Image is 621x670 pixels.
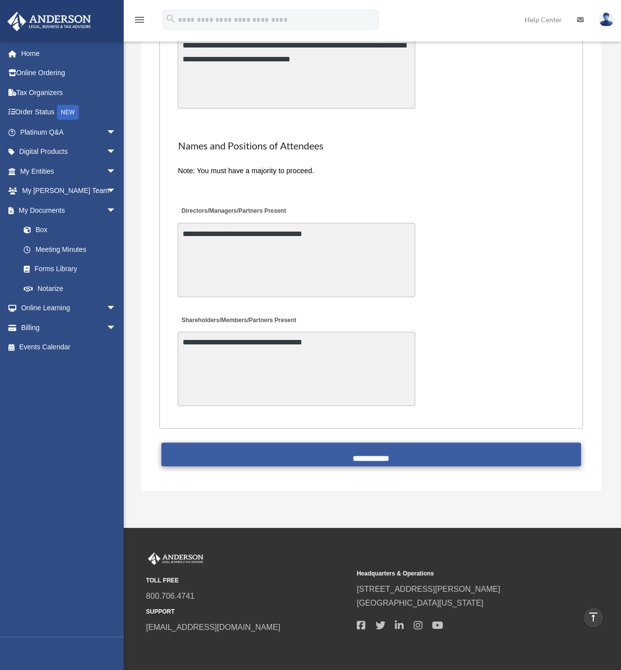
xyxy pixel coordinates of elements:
a: Platinum Q&Aarrow_drop_down [7,122,131,142]
img: Anderson Advisors Platinum Portal [146,552,205,565]
a: vertical_align_top [583,607,604,628]
span: arrow_drop_down [106,200,126,221]
small: Headquarters & Operations [357,568,561,578]
span: Note: You must have a majority to proceed. [178,167,314,175]
span: arrow_drop_down [106,181,126,201]
span: arrow_drop_down [106,298,126,319]
a: Notarize [14,279,131,298]
a: 800.706.4741 [146,591,194,600]
a: Order StatusNEW [7,102,131,123]
a: Events Calendar [7,337,131,357]
a: Digital Productsarrow_drop_down [7,142,131,162]
img: Anderson Advisors Platinum Portal [4,12,94,31]
a: Tax Organizers [7,83,131,102]
h2: Names and Positions of Attendees [178,139,564,153]
span: arrow_drop_down [106,161,126,182]
a: Meeting Minutes [14,239,126,259]
small: SUPPORT [146,606,350,617]
span: arrow_drop_down [106,142,126,162]
a: Forms Library [14,259,131,279]
a: My [PERSON_NAME] Teamarrow_drop_down [7,181,131,201]
div: NEW [57,105,79,120]
a: [STREET_ADDRESS][PERSON_NAME] [357,584,500,593]
a: [EMAIL_ADDRESS][DOMAIN_NAME] [146,622,280,631]
a: Home [7,44,131,63]
a: Online Ordering [7,63,131,83]
img: User Pic [599,12,614,27]
label: Directors/Managers/Partners Present [178,204,288,218]
a: menu [134,17,145,26]
span: arrow_drop_down [106,318,126,338]
a: [GEOGRAPHIC_DATA][US_STATE] [357,598,483,607]
a: Box [14,220,131,240]
span: arrow_drop_down [106,122,126,143]
i: vertical_align_top [587,611,599,623]
a: My Entitiesarrow_drop_down [7,161,131,181]
a: Online Learningarrow_drop_down [7,298,131,318]
small: TOLL FREE [146,575,350,585]
a: Billingarrow_drop_down [7,318,131,337]
label: Shareholders/Members/Partners Present [178,314,298,327]
i: search [165,13,176,24]
a: My Documentsarrow_drop_down [7,200,131,220]
i: menu [134,14,145,26]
